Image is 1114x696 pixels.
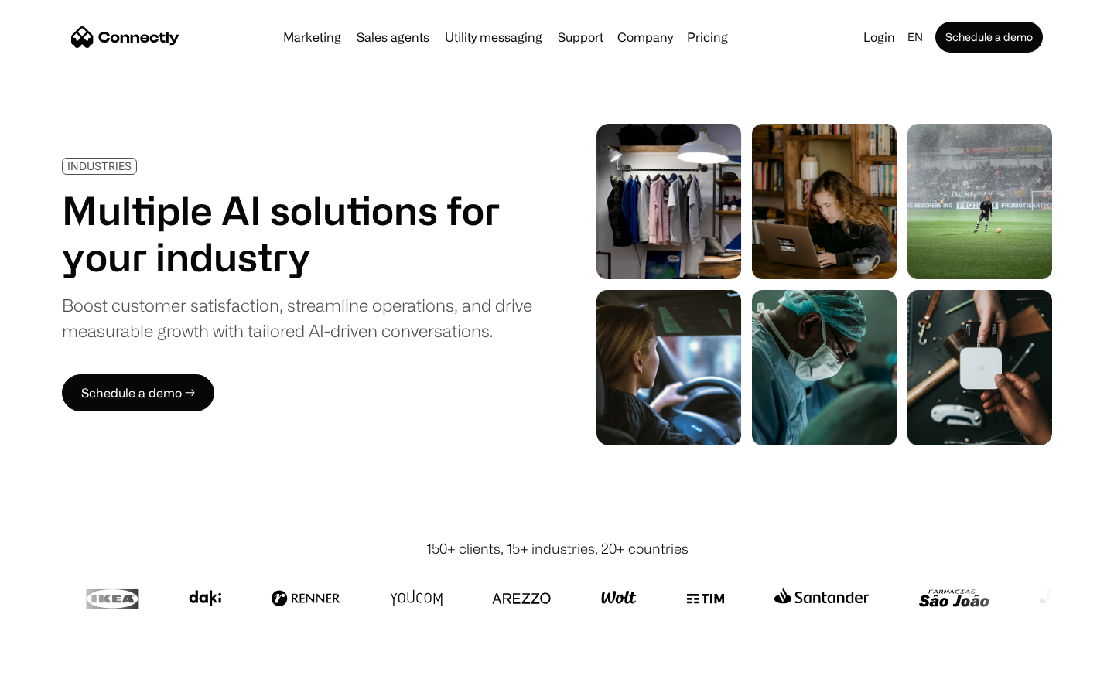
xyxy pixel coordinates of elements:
div: Company [617,26,673,48]
div: Boost customer satisfaction, streamline operations, and drive measurable growth with tailored AI-... [62,292,532,343]
div: en [907,26,923,48]
a: Sales agents [350,31,436,43]
a: Marketing [277,31,347,43]
div: Company [613,26,678,48]
aside: Language selected: English [15,667,93,691]
h1: Multiple AI solutions for your industry [62,187,532,280]
a: Schedule a demo [935,22,1043,53]
div: en [901,26,932,48]
ul: Language list [31,669,93,691]
a: Schedule a demo → [62,374,214,411]
a: Utility messaging [439,31,548,43]
a: Login [857,26,901,48]
a: Pricing [681,31,734,43]
div: 150+ clients, 15+ industries, 20+ countries [426,538,689,559]
a: Support [552,31,610,43]
a: home [71,26,179,49]
div: INDUSTRIES [67,160,132,172]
